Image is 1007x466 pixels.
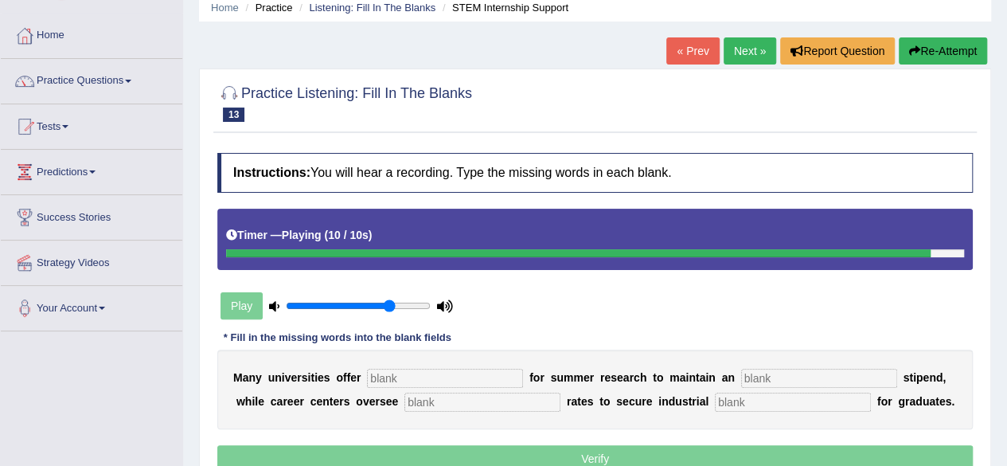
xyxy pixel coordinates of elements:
a: « Prev [666,37,719,65]
b: i [307,371,310,384]
b: n [275,371,282,384]
b: e [386,395,392,408]
h2: Practice Listening: Fill In The Blanks [217,82,472,122]
b: s [903,371,909,384]
b: a [679,371,685,384]
b: v [363,395,369,408]
b: t [909,371,913,384]
b: p [916,371,923,384]
b: r [567,395,571,408]
b: u [556,371,564,384]
b: r [600,371,604,384]
b: u [675,395,682,408]
b: n [689,371,696,384]
a: Your Account [1,286,182,326]
b: , [943,371,946,384]
b: e [604,371,611,384]
b: s [380,395,386,408]
b: e [617,371,623,384]
b: n [248,371,256,384]
b: t [653,371,657,384]
button: Report Question [780,37,895,65]
b: e [939,395,946,408]
b: t [330,395,334,408]
b: e [392,395,398,408]
b: a [571,395,577,408]
input: blank [404,393,560,412]
b: a [277,395,283,408]
b: v [285,371,291,384]
b: s [587,395,594,408]
b: e [258,395,264,408]
button: Re-Attempt [899,37,987,65]
b: e [923,371,929,384]
b: m [573,371,583,384]
b: s [682,395,689,408]
b: r [297,371,301,384]
b: r [540,371,544,384]
b: r [888,395,892,408]
a: Home [1,14,182,53]
b: d [669,395,676,408]
b: r [299,395,303,408]
b: a [929,395,935,408]
b: y [256,371,262,384]
h5: Timer — [226,229,372,241]
b: i [282,371,285,384]
b: 10 / 10s [328,229,369,241]
b: d [936,371,943,384]
b: Instructions: [233,166,310,179]
b: o [336,371,343,384]
b: t [688,395,692,408]
b: i [685,371,689,384]
b: a [699,371,705,384]
b: s [302,371,308,384]
b: t [599,395,603,408]
b: ( [324,229,328,241]
input: blank [367,369,523,388]
b: i [913,371,916,384]
b: r [375,395,379,408]
b: e [646,395,653,408]
b: t [696,371,700,384]
b: e [584,371,590,384]
b: r [692,395,696,408]
b: i [697,395,700,408]
b: r [283,395,287,408]
b: s [324,371,330,384]
b: r [642,395,646,408]
b: c [634,371,640,384]
b: f [529,371,533,384]
b: d [915,395,923,408]
b: e [369,395,376,408]
b: l [705,395,708,408]
b: o [356,395,363,408]
b: w [236,395,245,408]
b: s [611,371,617,384]
b: c [310,395,317,408]
a: Home [211,2,239,14]
div: * Fill in the missing words into the blank fields [217,330,458,345]
b: c [271,395,277,408]
b: g [898,395,905,408]
b: s [945,395,951,408]
b: u [268,371,275,384]
b: e [623,395,629,408]
b: s [550,371,556,384]
b: c [629,395,635,408]
input: blank [741,369,897,388]
b: r [357,371,361,384]
b: e [316,395,322,408]
b: t [577,395,581,408]
b: e [294,395,300,408]
b: o [657,371,664,384]
b: m [564,371,573,384]
b: a [909,395,915,408]
b: o [533,371,541,384]
b: e [333,395,339,408]
b: r [629,371,633,384]
b: t [310,371,314,384]
b: f [343,371,347,384]
b: M [233,371,243,384]
b: i [314,371,318,384]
